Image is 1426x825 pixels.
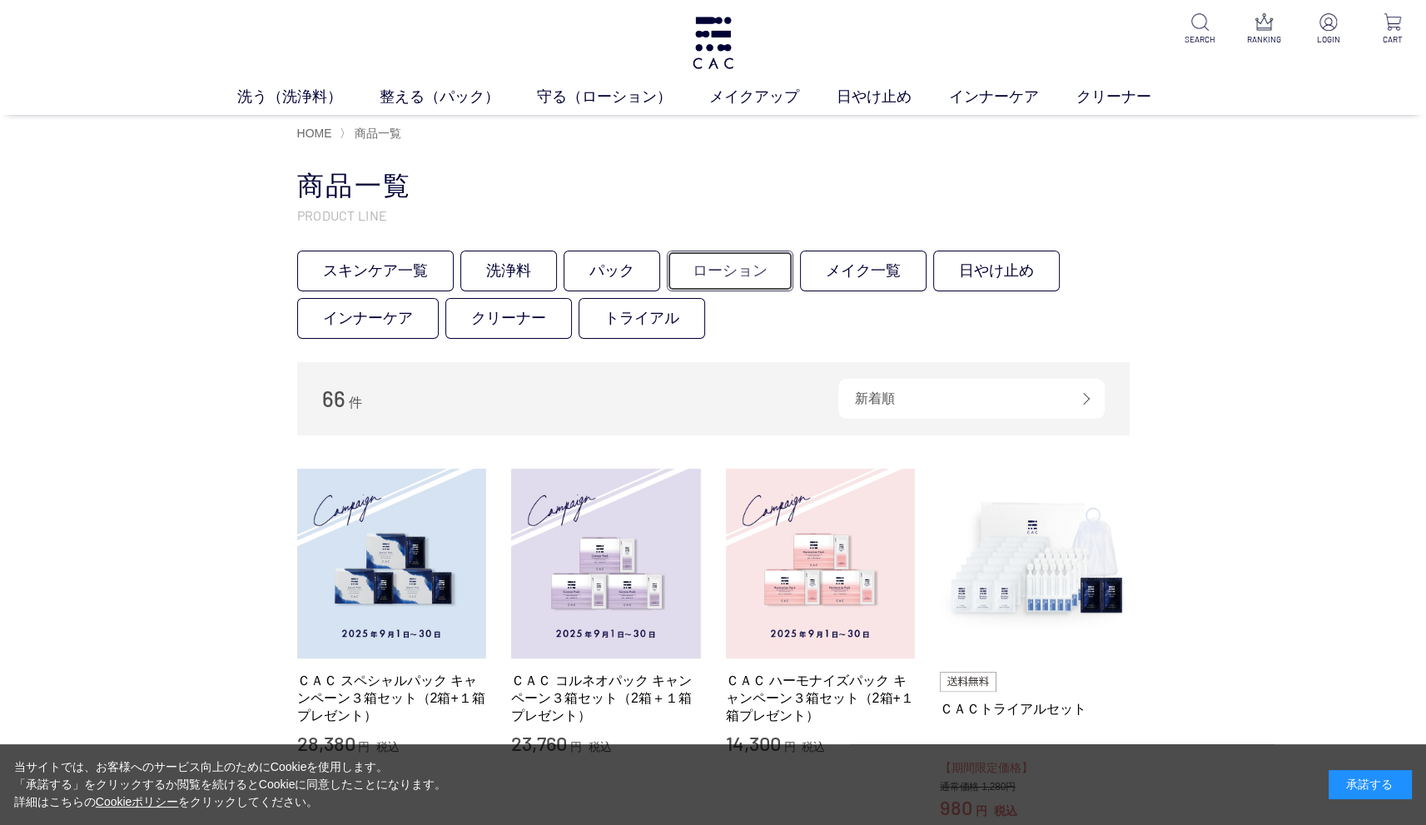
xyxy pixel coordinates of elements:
[537,86,709,108] a: 守る（ローション）
[949,86,1076,108] a: インナーケア
[1076,86,1189,108] a: クリーナー
[460,251,557,291] a: 洗浄料
[297,251,454,291] a: スキンケア一覧
[376,740,400,753] span: 税込
[351,127,401,140] a: 商品一覧
[837,86,949,108] a: 日やけ止め
[1244,33,1284,46] p: RANKING
[297,127,332,140] a: HOME
[297,298,439,339] a: インナーケア
[579,298,705,339] a: トライアル
[726,731,781,755] span: 14,300
[297,469,487,659] img: ＣＡＣ スペシャルパック キャンペーン３箱セット（2箱+１箱プレゼント）
[349,395,362,410] span: 件
[355,127,401,140] span: 商品一覧
[589,740,612,753] span: 税込
[297,206,1130,224] p: PRODUCT LINE
[800,251,927,291] a: メイク一覧
[297,168,1130,204] h1: 商品一覧
[838,379,1105,419] div: 新着順
[709,86,837,108] a: メイクアップ
[570,740,582,753] span: 円
[96,795,179,808] a: Cookieポリシー
[1180,13,1220,46] a: SEARCH
[1308,13,1349,46] a: LOGIN
[14,758,447,811] div: 当サイトでは、お客様へのサービス向上のためにCookieを使用します。 「承諾する」をクリックするか閲覧を続けるとCookieに同意したことになります。 詳細はこちらの をクリックしてください。
[511,469,701,659] img: ＣＡＣ コルネオパック キャンペーン３箱セット（2箱＋１箱プレゼント）
[690,17,736,69] img: logo
[1308,33,1349,46] p: LOGIN
[445,298,572,339] a: クリーナー
[340,126,405,142] li: 〉
[297,731,355,755] span: 28,380
[726,469,916,659] img: ＣＡＣ ハーモナイズパック キャンペーン３箱セット（2箱+１箱プレゼント）
[297,672,487,725] a: ＣＡＣ スペシャルパック キャンペーン３箱セット（2箱+１箱プレゼント）
[783,740,795,753] span: 円
[1372,33,1413,46] p: CART
[1180,33,1220,46] p: SEARCH
[1329,770,1412,799] div: 承諾する
[237,86,380,108] a: 洗う（洗浄料）
[1372,13,1413,46] a: CART
[667,251,793,291] a: ローション
[940,672,996,692] img: 送料無料
[940,700,1130,718] a: ＣＡＣトライアルセット
[802,740,825,753] span: 税込
[726,672,916,725] a: ＣＡＣ ハーモナイズパック キャンペーン３箱セット（2箱+１箱プレゼント）
[322,385,345,411] span: 66
[358,740,370,753] span: 円
[1244,13,1284,46] a: RANKING
[511,731,567,755] span: 23,760
[933,251,1060,291] a: 日やけ止め
[380,86,537,108] a: 整える（パック）
[511,672,701,725] a: ＣＡＣ コルネオパック キャンペーン３箱セット（2箱＋１箱プレゼント）
[940,469,1130,659] img: ＣＡＣトライアルセット
[564,251,660,291] a: パック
